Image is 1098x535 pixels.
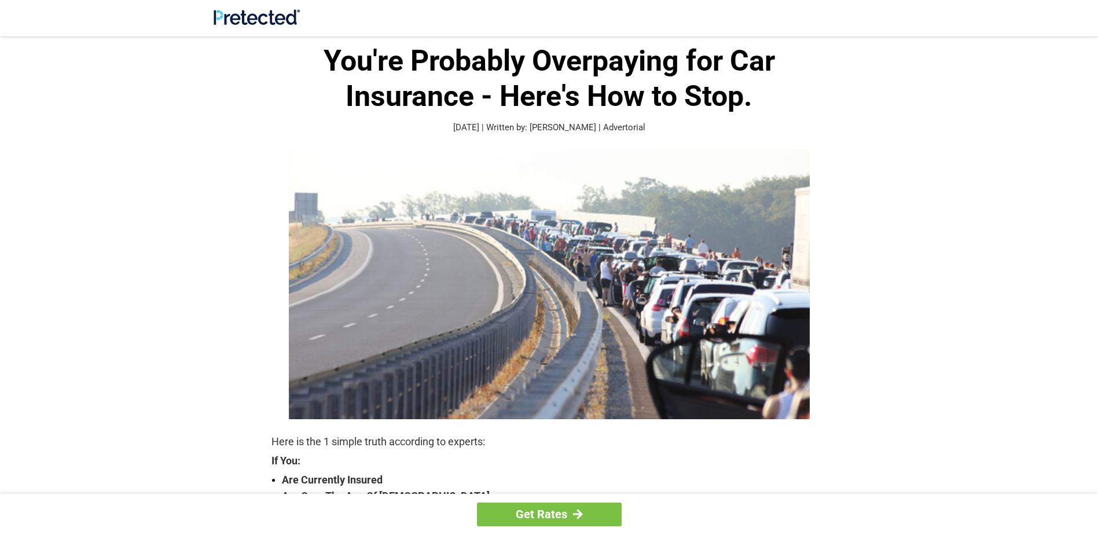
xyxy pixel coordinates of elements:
[271,121,827,134] p: [DATE] | Written by: [PERSON_NAME] | Advertorial
[214,16,300,27] a: Site Logo
[477,503,622,526] a: Get Rates
[214,9,300,25] img: Site Logo
[282,488,827,504] strong: Are Over The Age Of [DEMOGRAPHIC_DATA]
[282,472,827,488] strong: Are Currently Insured
[271,456,827,466] strong: If You:
[271,434,827,450] p: Here is the 1 simple truth according to experts:
[271,43,827,114] h1: You're Probably Overpaying for Car Insurance - Here's How to Stop.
